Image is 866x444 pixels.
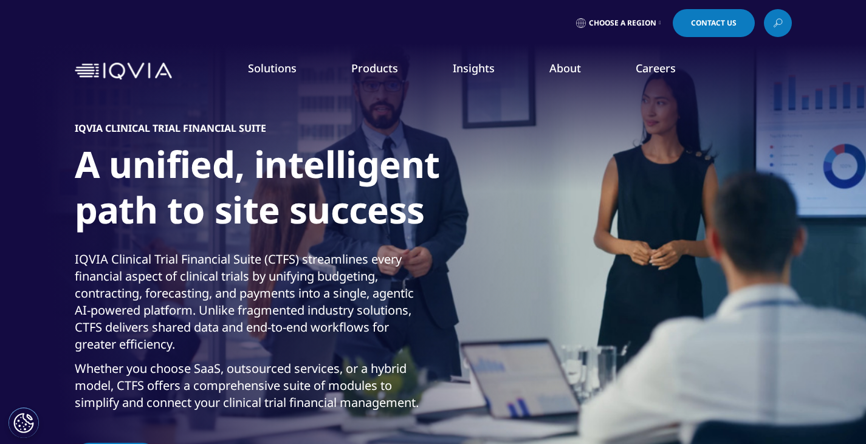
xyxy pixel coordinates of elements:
span: Contact Us [691,19,737,27]
button: Cookies Settings [9,408,39,438]
a: Insights [453,61,495,75]
a: About [549,61,581,75]
a: Contact Us [673,9,755,37]
a: Products [351,61,398,75]
a: Solutions [248,61,297,75]
h1: A unified, intelligent path to site success [75,142,531,240]
p: Whether you choose SaaS, outsourced services, or a hybrid model, CTFS offers a comprehensive suit... [75,360,430,418]
h5: IQVIA CLINICAL TRIAL FINANCIAL SUITE [75,122,266,134]
nav: Primary [177,43,792,100]
a: Careers [636,61,676,75]
span: Choose a Region [589,18,656,28]
p: IQVIA Clinical Trial Financial Suite (CTFS) streamlines every financial aspect of clinical trials... [75,251,430,360]
img: IQVIA Healthcare Information Technology and Pharma Clinical Research Company [75,63,172,80]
